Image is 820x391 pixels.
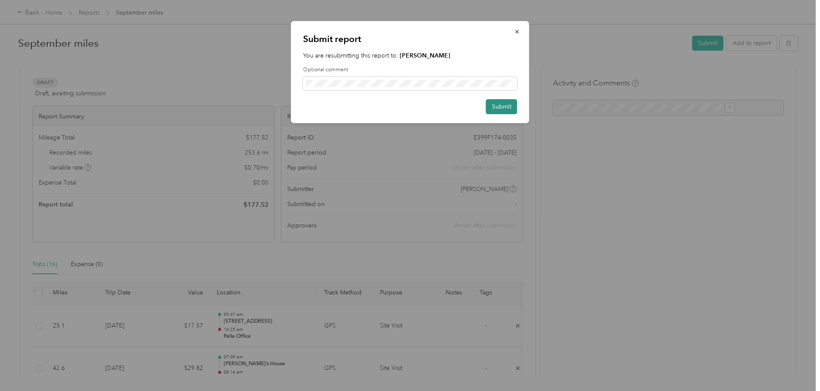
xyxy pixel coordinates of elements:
p: You are resubmitting this report to: [303,51,517,60]
iframe: Everlance-gr Chat Button Frame [772,343,820,391]
button: Submit [486,99,517,114]
label: Optional comment [303,66,517,74]
p: Submit report [303,33,517,45]
strong: [PERSON_NAME] [400,52,450,59]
